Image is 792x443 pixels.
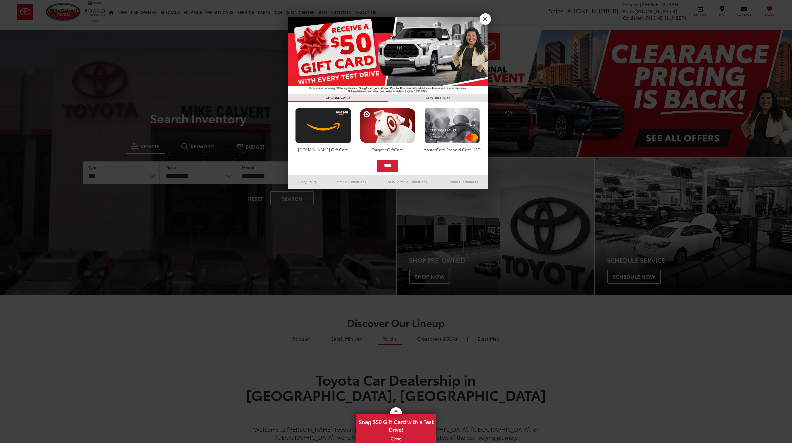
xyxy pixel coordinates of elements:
span: Snag $50 Gift Card with a Test Drive! [357,415,435,435]
h3: CHOOSE CARD [288,94,388,102]
h3: CONFIRM INFO [388,94,488,102]
img: 55838_top_625864.jpg [288,17,488,94]
img: mastercard.png [423,108,482,143]
div: MasterCard Prepaid Card USD [423,147,482,152]
img: amazoncard.png [294,108,353,143]
a: SMS Terms & Conditions [376,178,439,186]
a: Terms & Conditions [325,178,376,186]
div: Target eGiftCard [358,147,417,152]
a: Brand Disclaimers [439,178,488,186]
img: targetcard.png [358,108,417,143]
a: Privacy Policy [288,178,325,186]
div: [DOMAIN_NAME] Gift Card [294,147,353,152]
